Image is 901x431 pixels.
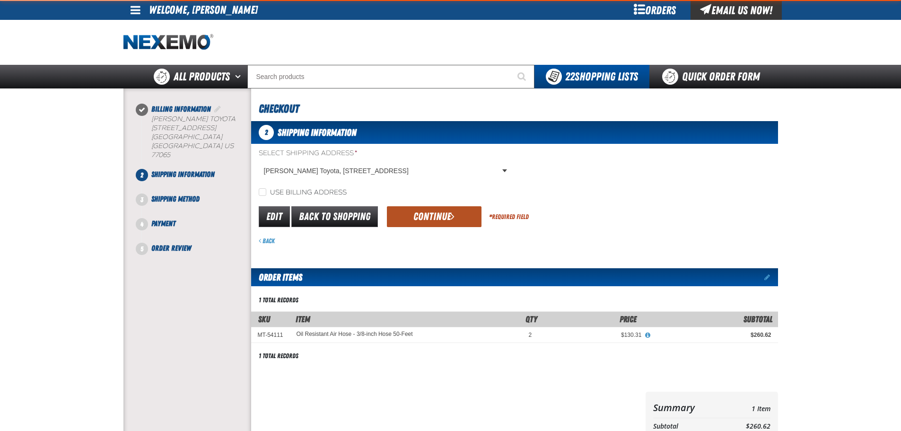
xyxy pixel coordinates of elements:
[151,244,191,253] span: Order Review
[151,219,175,228] span: Payment
[649,65,778,88] a: Quick Order Form
[259,296,298,305] div: 1 total records
[136,169,148,181] span: 2
[151,142,222,150] span: [GEOGRAPHIC_DATA]
[247,65,534,88] input: Search
[151,124,216,132] span: [STREET_ADDRESS]
[251,268,302,286] h2: Order Items
[529,332,532,338] span: 2
[259,206,290,227] a: Edit
[278,127,357,138] span: Shipping Information
[744,314,772,324] span: Subtotal
[135,104,251,254] nav: Checkout steps. Current step is Shipping Information. Step 2 of 5
[511,65,534,88] button: Start Searching
[259,102,299,115] span: Checkout
[291,206,378,227] a: Back to Shopping
[151,115,236,123] span: [PERSON_NAME] Toyota
[136,243,148,255] span: 5
[136,194,148,206] span: 3
[534,65,649,88] button: You have 22 Shopping Lists. Open to view details
[142,243,251,254] li: Order Review. Step 5 of 5. Not Completed
[259,237,275,245] a: Back
[720,399,770,416] td: 1 Item
[387,206,481,227] button: Continue
[136,218,148,230] span: 4
[151,170,215,179] span: Shipping Information
[151,151,170,159] bdo: 77065
[259,125,274,140] span: 2
[641,331,654,340] button: View All Prices for Oil Resistant Air Hose - 3/8-inch Hose 50-Feet
[174,68,230,85] span: All Products
[764,274,778,281] a: Edit items
[297,331,413,338] a: Oil Resistant Air Hose - 3/8-inch Hose 50-Feet
[525,314,537,324] span: Qty
[259,149,511,158] label: Select Shipping Address
[653,399,721,416] th: Summary
[259,352,298,361] div: 1 total records
[565,70,575,83] strong: 22
[259,188,347,197] label: Use billing address
[264,166,500,176] span: [PERSON_NAME] Toyota, [STREET_ADDRESS]
[296,314,310,324] span: Item
[142,218,251,243] li: Payment. Step 4 of 5. Not Completed
[251,327,290,343] td: MT-54111
[489,212,529,221] div: Required Field
[259,188,266,196] input: Use billing address
[213,105,222,114] a: Edit Billing Information
[151,105,211,114] span: Billing Information
[142,194,251,218] li: Shipping Method. Step 3 of 5. Not Completed
[258,314,270,324] a: SKU
[224,142,234,150] span: US
[123,34,213,51] a: Home
[151,133,222,141] span: [GEOGRAPHIC_DATA]
[655,331,771,339] div: $260.62
[565,70,638,83] span: Shopping Lists
[142,169,251,194] li: Shipping Information. Step 2 of 5. Not Completed
[545,331,641,339] div: $130.31
[232,65,247,88] button: Open All Products pages
[142,104,251,169] li: Billing Information. Step 1 of 5. Completed
[151,194,200,203] span: Shipping Method
[620,314,637,324] span: Price
[123,34,213,51] img: Nexemo logo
